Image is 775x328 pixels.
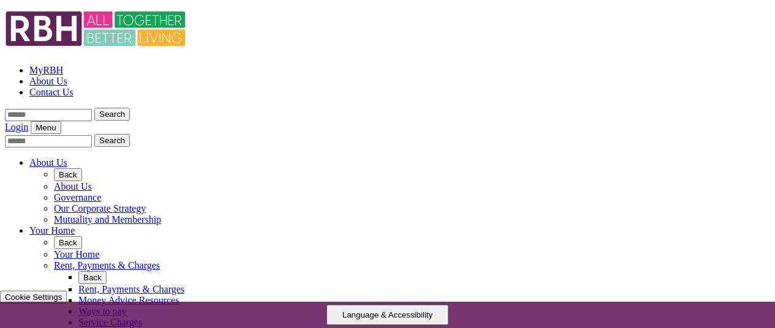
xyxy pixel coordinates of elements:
a: Your Home [54,249,99,259]
a: Your Home [29,225,75,236]
a: Rent, Payments & Charges [54,260,160,270]
a: Our Corporate Strategy [54,203,146,214]
button: Back [78,271,107,284]
a: About Us [54,181,92,192]
span: Search [99,136,125,145]
a: Mutuality and Membership [54,214,161,225]
img: RBH [5,5,189,53]
button: Navigation [31,121,61,134]
a: About Us [29,157,67,168]
button: Language & Accessibility [327,305,448,325]
span: Search [99,110,125,119]
button: Search [94,108,130,121]
a: MyRBH [5,122,28,132]
a: Rent, Payments & Charges [78,284,184,294]
span: Menu [36,123,56,132]
a: About Us [29,76,67,86]
a: MyRBH [29,65,63,75]
button: Search [94,134,130,147]
a: Governance [54,192,101,203]
a: Money Advice Resources [78,295,179,305]
a: Contact Us [29,87,74,97]
button: Back [54,168,82,181]
button: Back [54,236,82,249]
